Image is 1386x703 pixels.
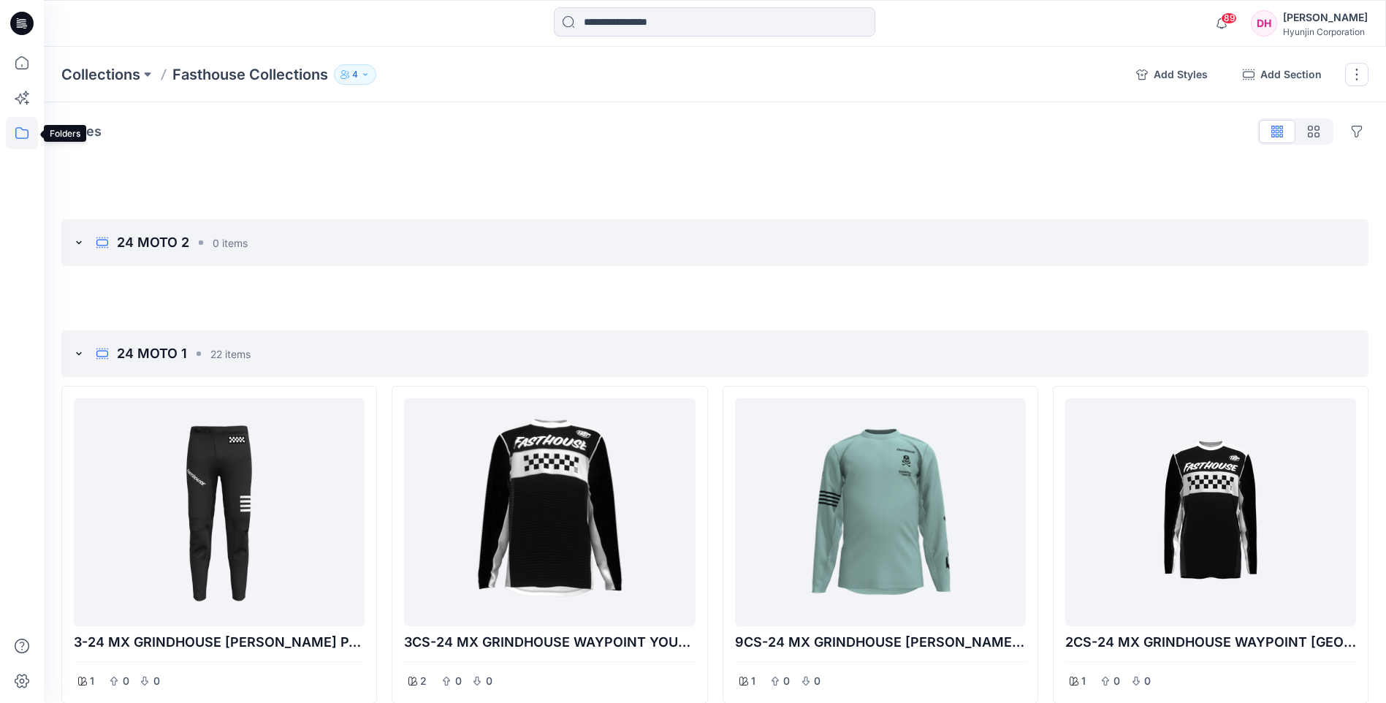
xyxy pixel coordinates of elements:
[1065,632,1356,653] p: 2CS-24 MX GRINDHOUSE WAYPOINT [GEOGRAPHIC_DATA]
[751,672,755,690] p: 1
[61,64,140,85] a: Collections
[334,64,376,85] button: 4
[1221,12,1237,24] span: 89
[1283,9,1368,26] div: [PERSON_NAME]
[783,672,791,690] p: 0
[172,64,328,85] p: Fasthouse Collections
[1124,63,1219,86] button: Add Styles
[1231,63,1333,86] button: Add Section
[213,235,248,251] p: 0 items
[117,343,187,364] p: 24 MOTO 1
[74,632,365,653] p: 3-24 MX GRINDHOUSE [PERSON_NAME] PANTS
[61,121,102,142] p: Styles
[813,672,822,690] p: 0
[121,672,130,690] p: 0
[1345,120,1368,143] button: Options
[484,672,493,690] p: 0
[1113,672,1122,690] p: 0
[404,632,695,653] p: 3CS-24 MX GRINDHOUSE WAYPOINT YOUTH JERSEY (BOY)
[454,672,462,690] p: 0
[352,66,358,83] p: 4
[420,672,427,690] p: 2
[90,672,94,690] p: 1
[1143,672,1152,690] p: 0
[1283,26,1368,37] div: Hyunjin Corporation
[117,232,189,253] p: 24 MOTO 2
[735,632,1026,653] p: 9CS-24 MX GRINDHOUSE [PERSON_NAME] YOUTH JERSEY (BOY)
[1081,672,1086,690] p: 1
[152,672,161,690] p: 0
[1251,10,1277,37] div: DH
[210,346,251,362] p: 22 items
